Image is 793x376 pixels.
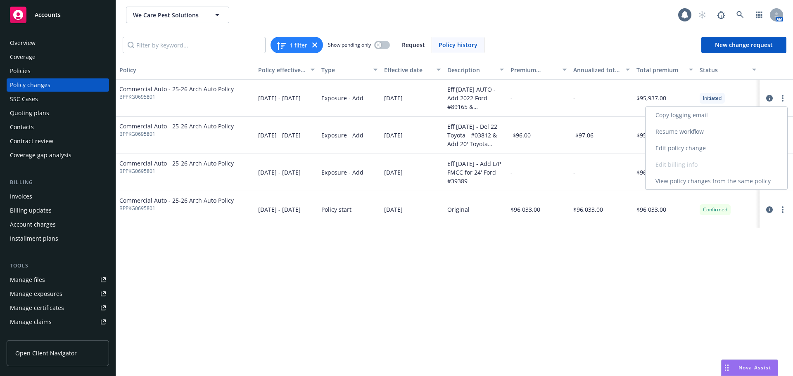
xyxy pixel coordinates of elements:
[7,149,109,162] a: Coverage gap analysis
[258,168,301,177] span: [DATE] - [DATE]
[321,66,369,74] div: Type
[447,159,504,185] div: Eff [DATE] - Add L/P FMCC for 24' Ford #39389
[7,232,109,245] a: Installment plans
[119,196,234,205] span: Commercial Auto - 25-26 Arch Auto Policy
[255,60,318,80] button: Policy effective dates
[10,190,32,203] div: Invoices
[384,168,403,177] span: [DATE]
[119,168,234,175] span: BPPKG0695801
[715,41,773,49] span: New change request
[10,64,31,78] div: Policies
[123,37,266,53] input: Filter by keyword...
[258,94,301,102] span: [DATE] - [DATE]
[439,40,477,49] span: Policy history
[510,205,540,214] span: $96,033.00
[381,60,444,80] button: Effective date
[7,218,109,231] a: Account charges
[402,40,425,49] span: Request
[570,60,633,80] button: Annualized total premium change
[573,205,603,214] span: $96,033.00
[10,315,52,329] div: Manage claims
[646,140,787,156] a: Edit policy change
[35,12,61,18] span: Accounts
[694,7,710,23] a: Start snowing
[119,122,234,130] span: Commercial Auto - 25-26 Arch Auto Policy
[15,349,77,357] span: Open Client Navigator
[119,66,252,74] div: Policy
[447,66,495,74] div: Description
[701,37,786,53] a: New change request
[321,205,351,214] span: Policy start
[116,60,255,80] button: Policy
[7,273,109,286] a: Manage files
[384,94,403,102] span: [DATE]
[7,262,109,270] div: Tools
[384,205,403,214] span: [DATE]
[10,50,36,64] div: Coverage
[447,205,470,214] div: Original
[778,93,788,103] a: more
[7,106,109,120] a: Quoting plans
[700,66,747,74] div: Status
[573,131,594,140] span: -$97.06
[646,123,787,140] a: Resume workflow
[7,92,109,106] a: SSC Cases
[318,60,381,80] button: Type
[573,168,575,177] span: -
[7,36,109,50] a: Overview
[328,41,371,48] span: Show pending only
[510,94,513,102] span: -
[7,78,109,92] a: Policy changes
[10,218,56,231] div: Account charges
[646,173,787,189] a: View policy changes from the same policy
[7,121,109,134] a: Contacts
[10,121,34,134] div: Contacts
[636,205,666,214] span: $96,033.00
[721,359,778,376] button: Nova Assist
[119,159,234,168] span: Commercial Auto - 25-26 Arch Auto Policy
[119,205,234,212] span: BPPKG0695801
[10,287,62,300] div: Manage exposures
[10,36,36,50] div: Overview
[573,66,621,74] div: Annualized total premium change
[10,78,50,92] div: Policy changes
[10,149,71,162] div: Coverage gap analysis
[126,7,229,23] button: We Care Pest Solutions
[722,360,732,376] div: Drag to move
[713,7,729,23] a: Report a Bug
[636,66,684,74] div: Total premium
[7,50,109,64] a: Coverage
[10,92,38,106] div: SSC Cases
[7,178,109,187] div: Billing
[10,204,52,217] div: Billing updates
[7,287,109,300] span: Manage exposures
[7,64,109,78] a: Policies
[751,7,767,23] a: Switch app
[703,206,727,213] span: Confirmed
[510,168,513,177] span: -
[384,66,432,74] div: Effective date
[510,131,531,140] span: -$96.00
[321,168,363,177] span: Exposure - Add
[732,7,748,23] a: Search
[646,107,787,123] a: Copy logging email
[258,205,301,214] span: [DATE] - [DATE]
[119,93,234,101] span: BPPKG0695801
[447,85,504,111] div: Eff [DATE] AUTO - Add 2022 Ford #89165 & [PERSON_NAME] (driver)
[7,204,109,217] a: Billing updates
[10,329,49,343] div: Manage BORs
[7,135,109,148] a: Contract review
[7,3,109,26] a: Accounts
[765,205,774,215] a: circleInformation
[636,168,666,177] span: $96,033.00
[290,41,307,50] span: 1 filter
[10,273,45,286] div: Manage files
[258,66,306,74] div: Policy effective dates
[636,94,666,102] span: $95,937.00
[738,364,771,371] span: Nova Assist
[636,131,666,140] span: $95,937.00
[10,135,53,148] div: Contract review
[384,131,403,140] span: [DATE]
[510,66,558,74] div: Premium change
[7,329,109,343] a: Manage BORs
